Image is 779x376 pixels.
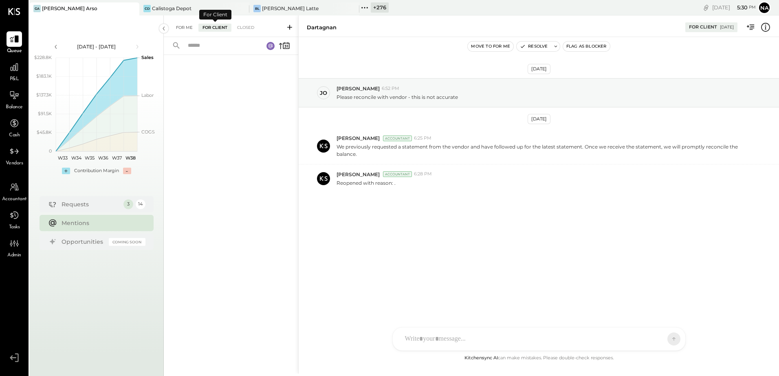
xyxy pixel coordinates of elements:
[136,199,145,209] div: 14
[62,200,119,208] div: Requests
[337,171,380,178] span: [PERSON_NAME]
[337,143,751,157] p: We previously requested a statement from the vendor and have followed up for the latest statement...
[0,179,28,203] a: Accountant
[141,92,154,98] text: Labor
[7,48,22,55] span: Queue
[34,55,52,60] text: $228.8K
[38,111,52,116] text: $91.5K
[720,24,734,30] div: [DATE]
[152,5,191,12] div: Calistoga Depot
[42,5,97,12] div: [PERSON_NAME] Arso
[702,3,710,12] div: copy link
[49,148,52,154] text: 0
[62,219,141,227] div: Mentions
[125,155,135,161] text: W38
[143,5,151,12] div: CD
[233,24,258,32] div: Closed
[383,136,412,141] div: Accountant
[371,2,389,13] div: + 276
[57,155,67,161] text: W33
[123,168,131,174] div: -
[337,179,396,186] p: Reopened with reason: .
[141,55,154,60] text: Sales
[307,24,337,31] div: Dartagnan
[198,24,231,32] div: For Client
[0,87,28,111] a: Balance
[36,92,52,98] text: $137.3K
[253,5,261,12] div: BL
[85,155,95,161] text: W35
[563,42,610,51] button: Flag as Blocker
[141,129,155,135] text: COGS
[109,238,145,246] div: Coming Soon
[62,168,70,174] div: +
[98,155,108,161] text: W36
[123,199,133,209] div: 3
[758,1,771,14] button: Na
[383,171,412,177] div: Accountant
[2,196,27,203] span: Accountant
[382,85,399,92] span: 6:52 PM
[414,135,431,142] span: 6:25 PM
[517,42,551,51] button: Resolve
[36,73,52,79] text: $183.1K
[528,64,550,74] div: [DATE]
[199,10,231,20] div: For Client
[0,144,28,167] a: Vendors
[9,224,20,231] span: Tasks
[262,5,319,12] div: [PERSON_NAME] Latte
[0,59,28,83] a: P&L
[172,24,197,32] div: For Me
[9,132,20,139] span: Cash
[468,42,513,51] button: Move to for me
[0,116,28,139] a: Cash
[320,89,327,97] div: jo
[74,168,119,174] div: Contribution Margin
[112,155,122,161] text: W37
[337,94,458,101] p: Please reconcile with vendor - this is not accurate
[7,252,21,259] span: Admin
[33,5,41,12] div: GA
[10,76,19,83] span: P&L
[0,208,28,231] a: Tasks
[337,135,380,142] span: [PERSON_NAME]
[337,85,380,92] span: [PERSON_NAME]
[689,24,717,31] div: For Client
[6,160,23,167] span: Vendors
[712,4,756,11] div: [DATE]
[6,104,23,111] span: Balance
[528,114,550,124] div: [DATE]
[414,171,432,177] span: 6:28 PM
[0,236,28,259] a: Admin
[37,129,52,135] text: $45.8K
[71,155,81,161] text: W34
[62,238,105,246] div: Opportunities
[0,31,28,55] a: Queue
[62,43,131,50] div: [DATE] - [DATE]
